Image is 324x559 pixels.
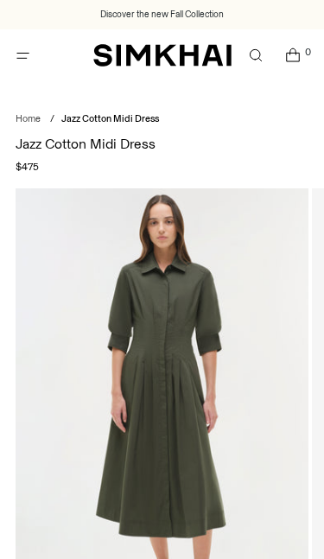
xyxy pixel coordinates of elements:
[238,38,273,73] a: Open search modal
[50,112,54,127] div: /
[16,112,308,127] nav: breadcrumbs
[16,137,308,151] h1: Jazz Cotton Midi Dress
[275,38,310,73] a: Open cart modal
[16,159,39,175] span: $475
[100,8,224,22] a: Discover the new Fall Collection
[5,38,41,73] button: Open menu modal
[16,113,41,124] a: Home
[61,113,159,124] span: Jazz Cotton Midi Dress
[93,43,232,68] a: SIMKHAI
[302,46,314,58] span: 0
